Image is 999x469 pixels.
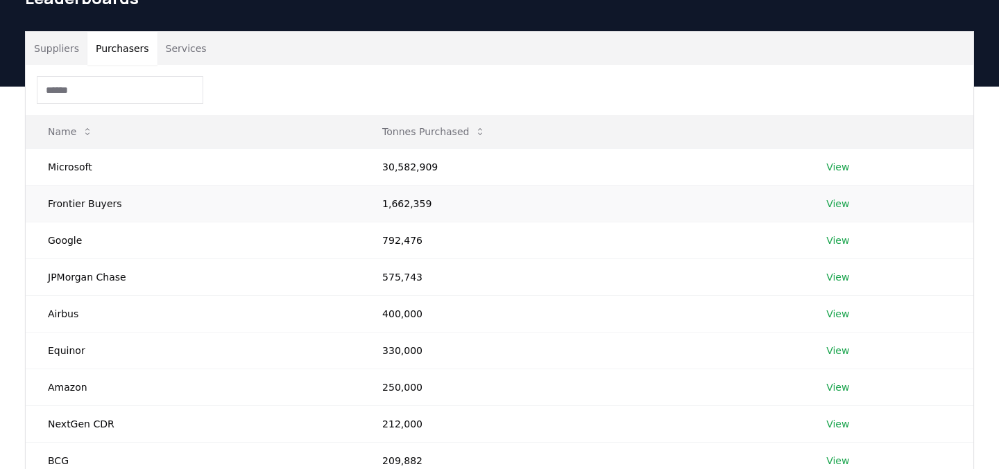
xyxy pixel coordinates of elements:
button: Purchasers [87,32,157,65]
td: Amazon [26,369,360,405]
a: View [826,454,849,468]
td: 1,662,359 [360,185,804,222]
a: View [826,344,849,357]
td: 212,000 [360,405,804,442]
td: Frontier Buyers [26,185,360,222]
a: View [826,307,849,321]
a: View [826,270,849,284]
a: View [826,233,849,247]
button: Suppliers [26,32,87,65]
td: 250,000 [360,369,804,405]
td: Equinor [26,332,360,369]
td: Microsoft [26,148,360,185]
td: 575,743 [360,258,804,295]
a: View [826,417,849,431]
td: Google [26,222,360,258]
td: JPMorgan Chase [26,258,360,295]
button: Tonnes Purchased [371,118,497,145]
button: Name [37,118,104,145]
td: 792,476 [360,222,804,258]
td: 330,000 [360,332,804,369]
td: NextGen CDR [26,405,360,442]
td: 30,582,909 [360,148,804,185]
a: View [826,197,849,211]
a: View [826,160,849,174]
td: 400,000 [360,295,804,332]
a: View [826,380,849,394]
button: Services [157,32,215,65]
td: Airbus [26,295,360,332]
